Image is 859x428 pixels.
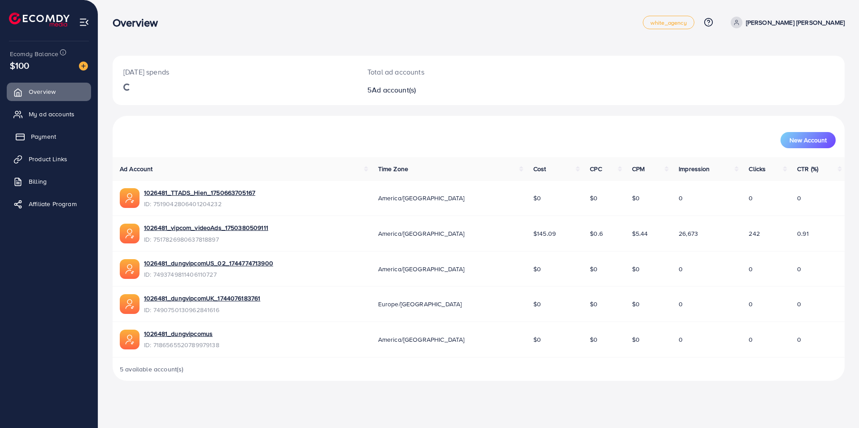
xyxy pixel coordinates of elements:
[797,194,801,203] span: 0
[797,335,801,344] span: 0
[372,85,416,95] span: Ad account(s)
[29,110,74,119] span: My ad accounts
[378,164,408,173] span: Time Zone
[533,265,541,274] span: $0
[533,300,541,309] span: $0
[7,105,91,123] a: My ad accounts
[797,300,801,309] span: 0
[533,335,541,344] span: $0
[749,194,753,203] span: 0
[10,49,58,58] span: Ecomdy Balance
[590,229,603,238] span: $0.6
[632,335,640,344] span: $0
[29,199,77,208] span: Affiliate Program
[797,229,809,238] span: 0.91
[797,265,801,274] span: 0
[749,335,753,344] span: 0
[533,164,546,173] span: Cost
[367,86,529,94] h2: 5
[590,335,597,344] span: $0
[781,132,836,148] button: New Account
[797,164,818,173] span: CTR (%)
[144,329,219,338] a: 1026481_dungvipcomus
[31,132,56,141] span: Payment
[590,194,597,203] span: $0
[749,229,759,238] span: 242
[749,164,766,173] span: Clicks
[120,330,140,349] img: ic-ads-acc.e4c84228.svg
[120,224,140,243] img: ic-ads-acc.e4c84228.svg
[727,17,845,28] a: [PERSON_NAME] [PERSON_NAME]
[378,265,465,274] span: America/[GEOGRAPHIC_DATA]
[144,305,260,314] span: ID: 7490750130962841616
[533,229,556,238] span: $145.09
[632,265,640,274] span: $0
[7,128,91,146] a: Payment
[590,164,602,173] span: CPC
[749,300,753,309] span: 0
[749,265,753,274] span: 0
[123,66,346,77] p: [DATE] spends
[789,137,827,143] span: New Account
[144,294,260,303] a: 1026481_dungvipcomUK_1744076183761
[120,294,140,314] img: ic-ads-acc.e4c84228.svg
[144,188,255,197] a: 1026481_TTADS_Hien_1750663705167
[7,172,91,190] a: Billing
[9,13,70,26] img: logo
[367,66,529,77] p: Total ad accounts
[679,194,683,203] span: 0
[144,235,268,244] span: ID: 7517826980637818897
[144,199,255,208] span: ID: 7519042806401204232
[679,335,683,344] span: 0
[144,270,273,279] span: ID: 7493749811406110727
[144,223,268,232] a: 1026481_vipcom_videoAds_1750380509111
[378,300,462,309] span: Europe/[GEOGRAPHIC_DATA]
[378,229,465,238] span: America/[GEOGRAPHIC_DATA]
[120,259,140,279] img: ic-ads-acc.e4c84228.svg
[7,150,91,168] a: Product Links
[29,177,47,186] span: Billing
[679,265,683,274] span: 0
[10,59,30,72] span: $100
[113,16,165,29] h3: Overview
[632,194,640,203] span: $0
[632,300,640,309] span: $0
[632,229,648,238] span: $5.44
[746,17,845,28] p: [PERSON_NAME] [PERSON_NAME]
[533,194,541,203] span: $0
[120,164,153,173] span: Ad Account
[590,265,597,274] span: $0
[29,87,56,96] span: Overview
[79,17,89,27] img: menu
[643,16,694,29] a: white_agency
[144,259,273,268] a: 1026481_dungvipcomUS_02_1744774713900
[632,164,645,173] span: CPM
[144,340,219,349] span: ID: 7186565520789979138
[679,229,698,238] span: 26,673
[378,194,465,203] span: America/[GEOGRAPHIC_DATA]
[79,62,88,71] img: image
[679,300,683,309] span: 0
[120,365,184,374] span: 5 available account(s)
[7,195,91,213] a: Affiliate Program
[821,388,852,421] iframe: Chat
[7,83,91,101] a: Overview
[590,300,597,309] span: $0
[650,20,687,26] span: white_agency
[679,164,710,173] span: Impression
[120,188,140,208] img: ic-ads-acc.e4c84228.svg
[29,154,67,163] span: Product Links
[378,335,465,344] span: America/[GEOGRAPHIC_DATA]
